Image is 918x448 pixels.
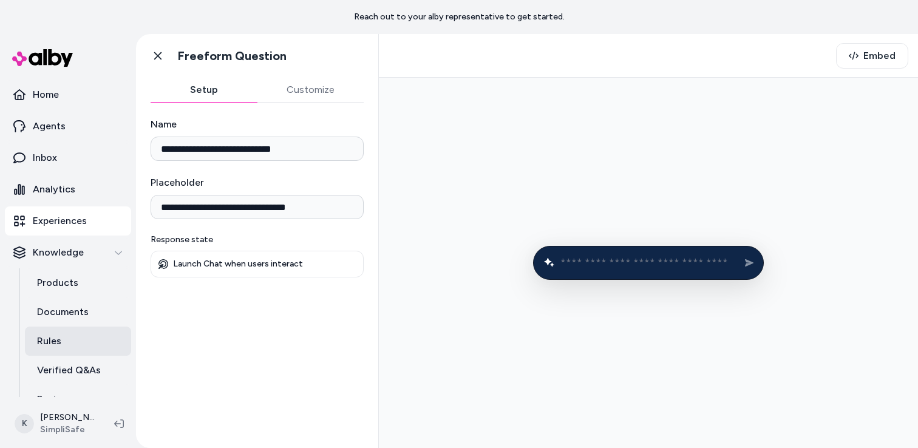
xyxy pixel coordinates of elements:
p: Analytics [33,182,75,197]
p: Inbox [33,151,57,165]
button: Customize [257,78,364,102]
img: alby Logo [12,49,73,67]
p: Launch Chat when users interact [173,259,303,270]
a: Experiences [5,206,131,236]
a: Home [5,80,131,109]
h1: Freeform Question [177,49,287,64]
button: K[PERSON_NAME]SimpliSafe [7,404,104,443]
p: Experiences [33,214,87,228]
a: Inbox [5,143,131,172]
a: Products [25,268,131,297]
p: Verified Q&As [37,363,101,378]
span: SimpliSafe [40,424,95,436]
p: Knowledge [33,245,84,260]
a: Analytics [5,175,131,204]
p: Agents [33,119,66,134]
p: [PERSON_NAME] [40,412,95,424]
label: Placeholder [151,175,364,190]
button: Embed [836,43,908,69]
p: Reach out to your alby representative to get started. [354,11,565,23]
p: Rules [37,334,61,348]
p: Products [37,276,78,290]
a: Agents [5,112,131,141]
p: Reviews [37,392,74,407]
a: Verified Q&As [25,356,131,385]
label: Name [151,117,364,132]
span: K [15,414,34,433]
button: Knowledge [5,238,131,267]
p: Documents [37,305,89,319]
p: Response state [151,234,364,246]
a: Documents [25,297,131,327]
span: Embed [863,49,896,63]
a: Reviews [25,385,131,414]
button: Setup [151,78,257,102]
p: Home [33,87,59,102]
a: Rules [25,327,131,356]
